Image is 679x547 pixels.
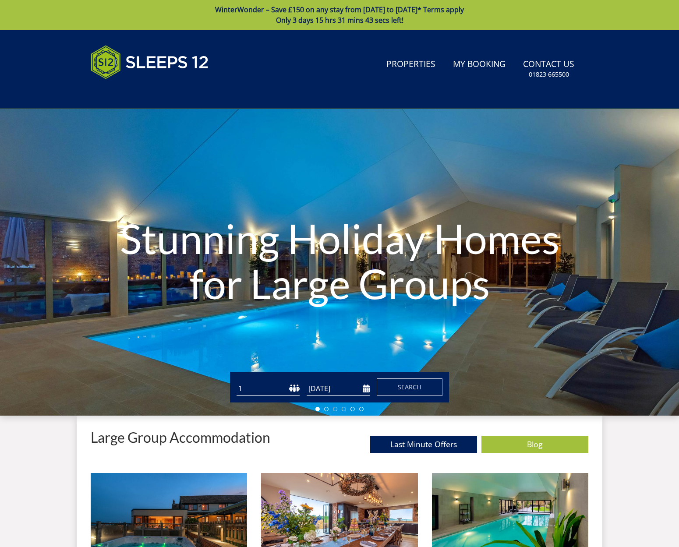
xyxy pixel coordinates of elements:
h1: Stunning Holiday Homes for Large Groups [102,198,577,323]
button: Search [377,378,442,396]
a: My Booking [449,55,509,74]
a: Contact Us01823 665500 [520,55,578,83]
span: Search [398,383,421,391]
small: 01823 665500 [529,70,569,79]
span: Only 3 days 15 hrs 31 mins 43 secs left! [276,15,403,25]
p: Large Group Accommodation [91,430,270,445]
input: Arrival Date [307,381,370,396]
a: Blog [481,436,588,453]
a: Last Minute Offers [370,436,477,453]
a: Properties [383,55,439,74]
img: Sleeps 12 [91,40,209,84]
iframe: Customer reviews powered by Trustpilot [86,89,178,97]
